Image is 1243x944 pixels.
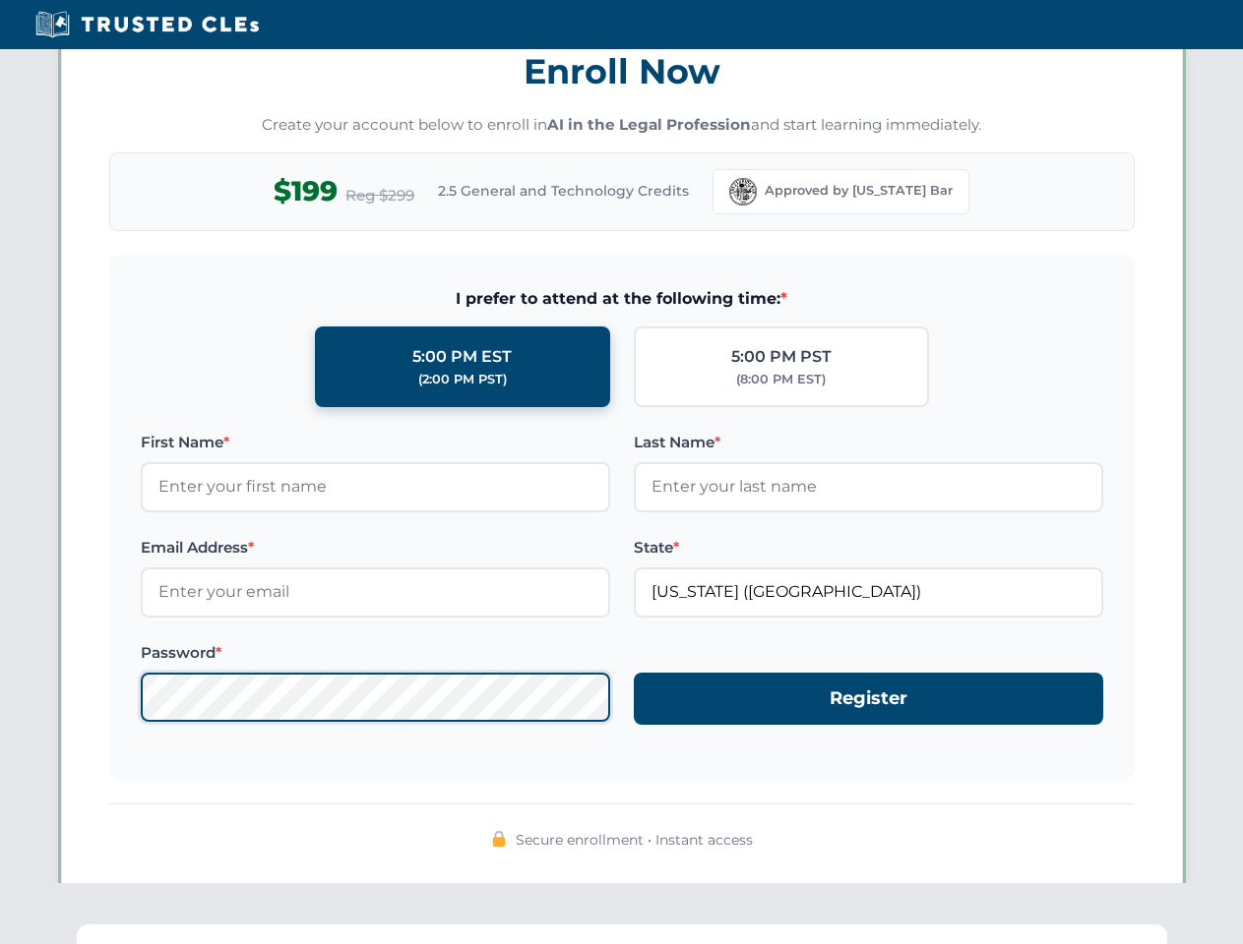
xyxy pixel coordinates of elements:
[141,286,1103,312] span: I prefer to attend at the following time:
[109,114,1135,137] p: Create your account below to enroll in and start learning immediately.
[729,178,757,206] img: Florida Bar
[109,40,1135,102] h3: Enroll Now
[634,462,1103,511] input: Enter your last name
[736,370,826,389] div: (8:00 PM EST)
[634,431,1103,454] label: Last Name
[634,673,1103,725] button: Register
[141,567,610,617] input: Enter your email
[438,180,689,202] span: 2.5 General and Technology Credits
[141,431,610,454] label: First Name
[491,831,507,847] img: 🔒
[141,462,610,511] input: Enter your first name
[274,169,338,213] span: $199
[418,370,507,389] div: (2:00 PM PST)
[765,181,953,201] span: Approved by [US_STATE] Bar
[516,829,753,851] span: Secure enrollment • Instant access
[345,184,414,207] span: Reg $299
[634,567,1103,617] input: Florida (FL)
[141,536,610,560] label: Email Address
[412,344,512,370] div: 5:00 PM EST
[731,344,832,370] div: 5:00 PM PST
[547,115,751,134] strong: AI in the Legal Profession
[30,10,265,39] img: Trusted CLEs
[634,536,1103,560] label: State
[141,641,610,665] label: Password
